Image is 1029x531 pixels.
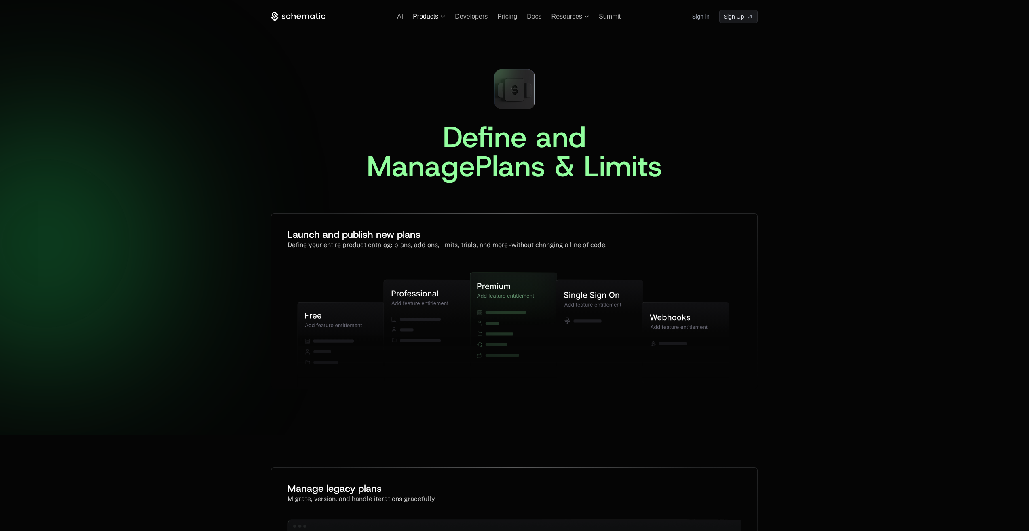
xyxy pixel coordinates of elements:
[475,147,662,186] span: Plans & Limits
[719,10,758,23] a: [object Object]
[599,13,621,20] a: Summit
[724,13,744,21] span: Sign Up
[527,13,541,20] a: Docs
[692,10,710,23] a: Sign in
[551,13,582,20] span: Resources
[455,13,488,20] a: Developers
[397,13,403,20] a: AI
[287,495,435,503] span: Migrate, version, and handle iterations gracefully
[413,13,438,20] span: Products
[497,13,517,20] a: Pricing
[287,482,382,495] span: Manage legacy plans
[367,118,595,186] span: Define and Manage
